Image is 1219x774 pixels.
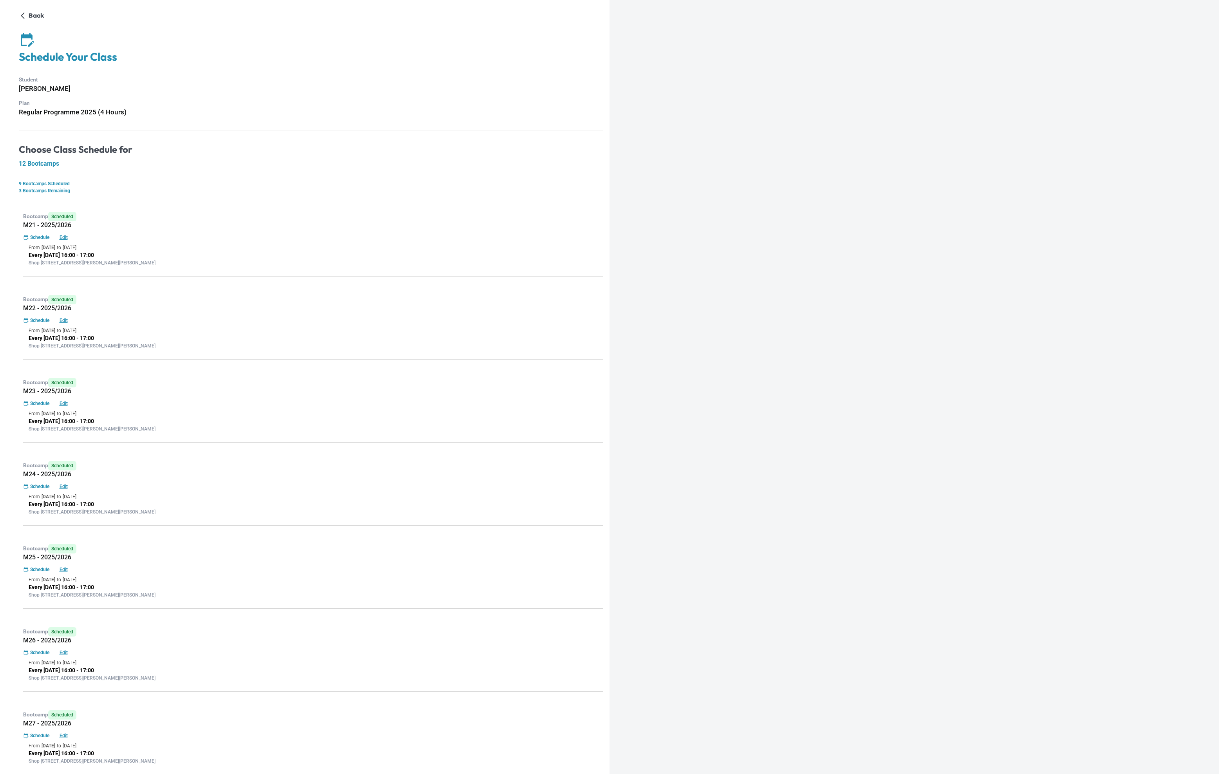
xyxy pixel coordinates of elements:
h5: M22 - 2025/2026 [23,304,603,312]
p: Shop [STREET_ADDRESS][PERSON_NAME][PERSON_NAME] [29,259,598,266]
h6: [PERSON_NAME] [19,83,603,94]
button: Edit [51,649,76,656]
p: to [57,576,61,583]
p: Every [DATE] 16:00 - 17:00 [29,666,598,675]
p: Plan [19,99,603,107]
span: Scheduled [48,461,76,470]
p: From [29,410,40,417]
span: Scheduled [48,627,76,637]
h5: 12 Bootcamps [19,160,603,168]
p: From [29,327,40,334]
p: Bootcamp [23,461,603,470]
p: [DATE] [63,244,76,251]
p: 3 Bootcamps Remaining [19,187,603,194]
h5: M21 - 2025/2026 [23,221,603,229]
p: From [29,659,40,666]
p: Bootcamp [23,627,603,637]
p: Schedule [30,400,49,407]
p: to [57,493,61,500]
h5: M27 - 2025/2026 [23,720,603,727]
p: From [29,576,40,583]
button: Edit [51,234,76,241]
h5: M24 - 2025/2026 [23,470,603,478]
p: Shop [STREET_ADDRESS][PERSON_NAME][PERSON_NAME] [29,591,598,599]
p: Schedule [30,649,49,656]
button: Edit [51,732,76,739]
p: Shop [STREET_ADDRESS][PERSON_NAME][PERSON_NAME] [29,675,598,682]
p: [DATE] [63,410,76,417]
p: [DATE] [42,327,55,334]
button: Edit [51,483,76,490]
button: Edit [51,400,76,407]
p: [DATE] [63,576,76,583]
p: Back [29,11,44,20]
p: [DATE] [42,244,55,251]
p: Shop [STREET_ADDRESS][PERSON_NAME][PERSON_NAME] [29,758,598,765]
p: Shop [STREET_ADDRESS][PERSON_NAME][PERSON_NAME] [29,342,598,349]
p: From [29,742,40,749]
p: to [57,410,61,417]
p: to [57,244,61,251]
button: Edit [51,317,76,324]
h6: Regular Programme 2025 (4 Hours) [19,107,603,118]
p: Shop [STREET_ADDRESS][PERSON_NAME][PERSON_NAME] [29,508,598,515]
p: Schedule [30,566,49,573]
p: Schedule [30,483,49,490]
p: Bootcamp [23,544,603,553]
button: Edit [51,566,76,573]
p: Bootcamp [23,710,603,720]
h5: M25 - 2025/2026 [23,553,603,561]
span: Scheduled [48,295,76,304]
p: 9 Bootcamps Scheduled [19,180,603,187]
p: Shop [STREET_ADDRESS][PERSON_NAME][PERSON_NAME] [29,425,598,432]
p: Bootcamp [23,378,603,387]
span: Scheduled [48,544,76,553]
p: Student [19,76,603,84]
p: [DATE] [42,742,55,749]
p: From [29,493,40,500]
span: Scheduled [48,710,76,720]
p: Schedule [30,234,49,241]
p: [DATE] [42,576,55,583]
span: Scheduled [48,378,76,387]
p: Every [DATE] 16:00 - 17:00 [29,583,598,591]
h5: M26 - 2025/2026 [23,637,603,644]
p: Schedule [30,732,49,739]
p: to [57,659,61,666]
p: [DATE] [63,659,76,666]
p: to [57,327,61,334]
p: [DATE] [42,493,55,500]
p: [DATE] [42,410,55,417]
p: Every [DATE] 16:00 - 17:00 [29,500,598,508]
p: From [29,244,40,251]
p: Bootcamp [23,212,603,221]
span: Scheduled [48,212,76,221]
p: Every [DATE] 16:00 - 17:00 [29,749,598,758]
p: Every [DATE] 16:00 - 17:00 [29,334,598,342]
p: Schedule [30,317,49,324]
p: [DATE] [42,659,55,666]
p: [DATE] [63,493,76,500]
p: [DATE] [63,327,76,334]
p: [DATE] [63,742,76,749]
p: Every [DATE] 16:00 - 17:00 [29,251,598,259]
button: Back [19,9,47,22]
h4: Choose Class Schedule for [19,144,603,156]
p: Bootcamp [23,295,603,304]
h5: M23 - 2025/2026 [23,387,603,395]
p: Every [DATE] 16:00 - 17:00 [29,417,598,425]
p: to [57,742,61,749]
h4: Schedule Your Class [19,50,603,64]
